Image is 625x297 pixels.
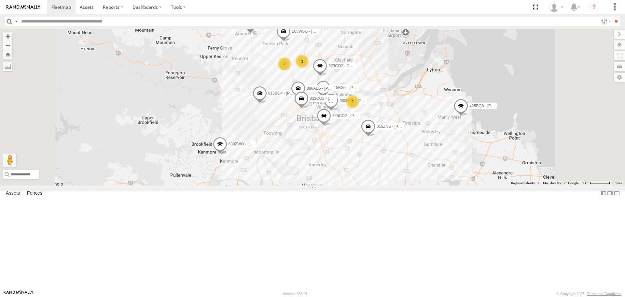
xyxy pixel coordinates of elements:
span: 080EM9 - [PERSON_NAME] [340,98,390,103]
label: Fences [24,189,46,198]
i: ? [589,2,599,12]
span: 323CO2 - Dom [328,64,355,68]
label: Dock Summary Table to the Right [607,189,613,198]
div: Version: 308.01 [283,292,308,296]
span: 815BG4 - [PERSON_NAME] [332,85,382,90]
a: Visit our Website [4,290,34,297]
button: Keyboard shortcuts [511,181,539,186]
a: Terms and Conditions [587,292,621,296]
button: Map scale: 2 km per 59 pixels [580,181,612,186]
button: Drag Pegman onto the map to open Street View [3,154,16,167]
span: 813BG4 - [PERSON_NAME] [268,91,318,96]
div: © Copyright 2025 - [557,292,621,296]
label: Assets [3,189,23,198]
span: 205WSG - [PERSON_NAME] [292,29,343,34]
label: Hide Summary Table [614,189,620,198]
label: Dock Summary Table to the Left [600,189,607,198]
label: Map Settings [614,73,625,82]
span: 896AD5 - [PERSON_NAME] [307,86,356,91]
div: 3 [296,55,309,68]
span: 325CO2 - [PERSON_NAME] [332,113,382,118]
span: Map data ©2025 Google [543,181,578,185]
div: 2 [278,57,291,70]
span: 2 km [582,181,590,185]
label: Search Query [14,17,19,26]
button: Zoom out [3,41,12,50]
span: 425BQ8 - [PERSON_NAME] [469,104,519,109]
a: Terms (opens in new tab) [615,182,622,184]
button: Zoom in [3,32,12,41]
img: rand-logo.svg [7,5,40,9]
span: 639ZWO - [PERSON_NAME] [229,142,280,146]
label: Measure [3,62,12,71]
div: Aaron Cluff [547,2,566,12]
span: 322CO2 - [GEOGRAPHIC_DATA] [310,97,368,101]
button: Zoom Home [3,50,12,59]
div: 2 [346,95,359,108]
span: 015ZNE - [PERSON_NAME] [377,124,426,129]
label: Search Filter Options [598,17,612,26]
